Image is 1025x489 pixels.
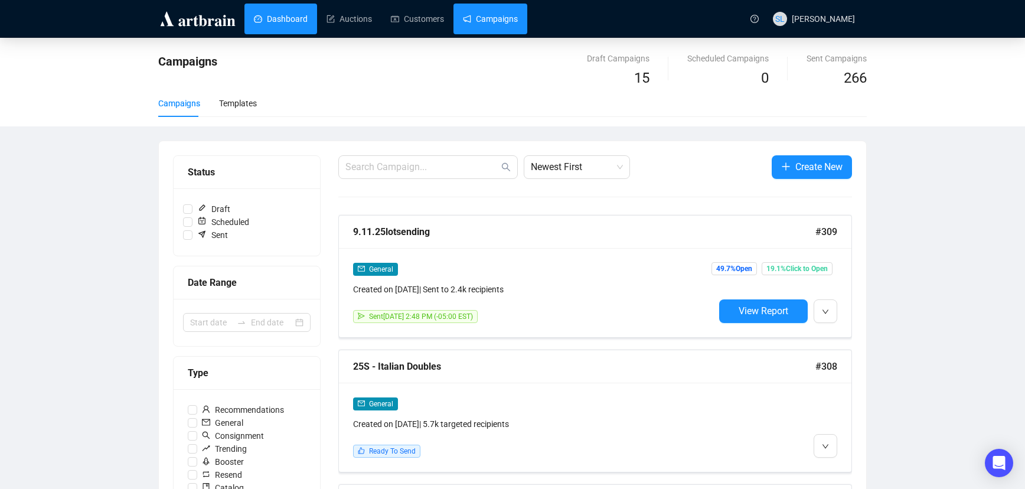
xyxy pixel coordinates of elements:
span: Ready To Send [369,447,416,455]
div: 9.11.25lotsending [353,224,815,239]
span: SL [775,12,785,25]
span: #308 [815,359,837,374]
span: search [501,162,511,172]
span: swap-right [237,318,246,327]
span: Sent [DATE] 2:48 PM (-05:00 EST) [369,312,473,321]
div: Templates [219,97,257,110]
span: mail [202,418,210,426]
div: Draft Campaigns [587,52,649,65]
div: Open Intercom Messenger [985,449,1013,477]
div: Scheduled Campaigns [687,52,769,65]
span: retweet [202,470,210,478]
input: Search Campaign... [345,160,499,174]
span: 266 [844,70,867,86]
span: Newest First [531,156,623,178]
span: search [202,431,210,439]
span: 15 [634,70,649,86]
span: Trending [197,442,252,455]
span: down [822,443,829,450]
div: Type [188,366,306,380]
a: Customers [391,4,444,34]
span: 19.1% Click to Open [762,262,833,275]
span: Campaigns [158,54,217,69]
a: 9.11.25lotsending#309mailGeneralCreated on [DATE]| Sent to 2.4k recipientssendSent[DATE] 2:48 PM ... [338,215,852,338]
span: General [197,416,248,429]
button: Create New [772,155,852,179]
span: Resend [197,468,247,481]
span: like [358,447,365,454]
div: Date Range [188,275,306,290]
span: Sent [192,229,233,242]
div: Sent Campaigns [807,52,867,65]
span: 49.7% Open [711,262,757,275]
a: Campaigns [463,4,518,34]
div: Created on [DATE] | Sent to 2.4k recipients [353,283,714,296]
span: [PERSON_NAME] [792,14,855,24]
span: Create New [795,159,843,174]
button: View Report [719,299,808,323]
img: logo [158,9,237,28]
input: Start date [190,316,232,329]
span: plus [781,162,791,171]
span: 0 [761,70,769,86]
span: mail [358,400,365,407]
div: Created on [DATE] | 5.7k targeted recipients [353,418,714,431]
span: General [369,400,393,408]
span: Recommendations [197,403,289,416]
span: rocket [202,457,210,465]
span: Draft [192,203,235,216]
span: user [202,405,210,413]
span: question-circle [750,15,759,23]
a: 25S - Italian Doubles#308mailGeneralCreated on [DATE]| 5.7k targeted recipientslikeReady To Send [338,350,852,472]
span: send [358,312,365,320]
a: Auctions [327,4,372,34]
div: 25S - Italian Doubles [353,359,815,374]
span: rise [202,444,210,452]
span: to [237,318,246,327]
span: #309 [815,224,837,239]
div: Status [188,165,306,180]
input: End date [251,316,293,329]
span: Scheduled [192,216,254,229]
span: View Report [739,305,788,317]
span: Consignment [197,429,269,442]
span: down [822,308,829,315]
span: mail [358,265,365,272]
div: Campaigns [158,97,200,110]
span: General [369,265,393,273]
span: Booster [197,455,249,468]
a: Dashboard [254,4,308,34]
